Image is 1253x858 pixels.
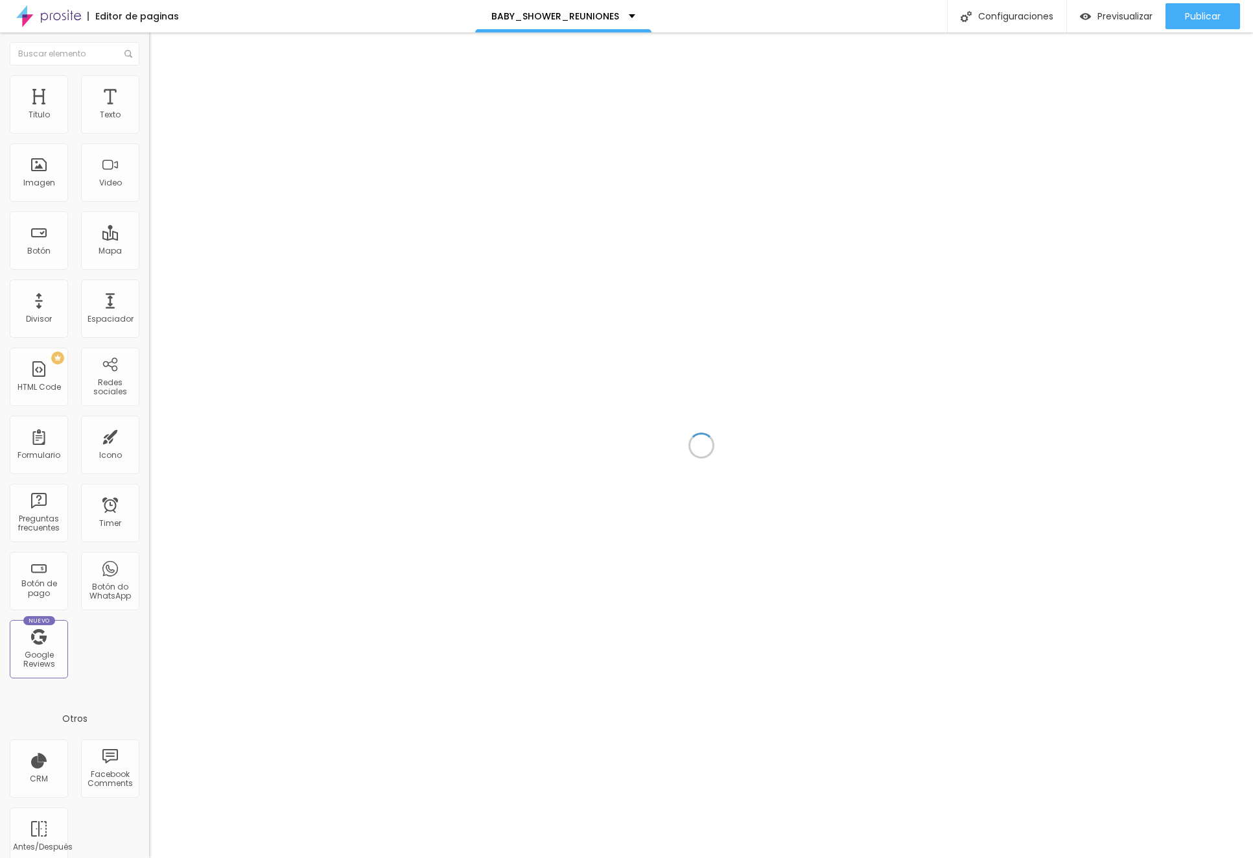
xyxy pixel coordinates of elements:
div: Icono [99,451,122,460]
div: Facebook Comments [84,770,135,789]
div: Divisor [26,315,52,324]
div: Mapa [99,246,122,256]
span: Publicar [1185,11,1221,21]
img: view-1.svg [1080,11,1091,22]
div: Antes/Después [13,842,64,852]
div: Nuevo [23,616,55,625]
div: Botón de pago [13,579,64,598]
p: BABY_SHOWER_REUNIONES [491,12,619,21]
div: Google Reviews [13,650,64,669]
div: Imagen [23,178,55,187]
div: Botón do WhatsApp [84,582,135,601]
input: Buscar elemento [10,42,139,66]
div: CRM [30,774,48,783]
div: Formulario [18,451,60,460]
div: Editor de paginas [88,12,179,21]
button: Publicar [1165,3,1240,29]
div: Titulo [29,110,50,119]
div: Redes sociales [84,378,135,397]
img: Icone [961,11,972,22]
span: Previsualizar [1097,11,1153,21]
img: Icone [124,50,132,58]
div: Preguntas frecuentes [13,514,64,533]
div: Espaciador [88,315,134,324]
div: HTML Code [18,383,61,392]
div: Texto [100,110,121,119]
div: Botón [27,246,51,256]
div: Video [99,178,122,187]
div: Timer [99,519,121,528]
button: Previsualizar [1067,3,1165,29]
